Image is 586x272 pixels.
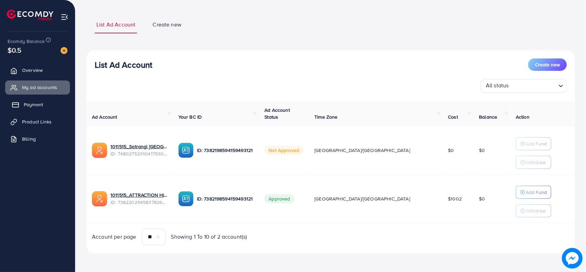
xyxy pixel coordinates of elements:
[178,143,193,158] img: ic-ba-acc.ded83a64.svg
[526,158,546,166] p: Withdraw
[61,47,67,54] img: image
[111,192,167,206] div: <span class='underline'>1011515_ATTRACTION HIAJB_1718803071136</span></br>7382202945837826049
[153,21,181,29] span: Create new
[111,143,167,150] a: 1011515_Satrangi [GEOGRAPHIC_DATA]
[92,233,136,241] span: Account per page
[5,98,70,111] a: Payment
[314,195,410,202] span: [GEOGRAPHIC_DATA]/[GEOGRAPHIC_DATA]
[5,115,70,129] a: Product Links
[511,80,556,91] input: Search for option
[484,80,510,91] span: All status
[178,191,193,206] img: ic-ba-acc.ded83a64.svg
[22,118,52,125] span: Product Links
[171,233,247,241] span: Showing 1 To 10 of 2 account(s)
[7,10,53,20] img: logo
[516,186,551,199] button: Add Fund
[92,191,107,206] img: ic-ads-acc.e4c84228.svg
[481,79,567,93] div: Search for option
[264,194,294,203] span: Approved
[479,195,485,202] span: $0
[526,207,546,215] p: Withdraw
[111,199,167,206] span: ID: 7382202945837826049
[562,248,583,269] img: image
[96,21,135,29] span: List Ad Account
[264,146,303,155] span: Not Approved
[92,113,117,120] span: Ad Account
[197,146,254,154] p: ID: 7382198594159493121
[61,13,69,21] img: menu
[516,156,551,169] button: Withdraw
[516,137,551,150] button: Add Fund
[528,58,567,71] button: Create new
[448,113,458,120] span: Cost
[479,113,497,120] span: Balance
[516,204,551,217] button: Withdraw
[526,140,547,148] p: Add Fund
[92,143,107,158] img: ic-ads-acc.e4c84228.svg
[111,192,167,198] a: 1011515_ATTRACTION HIAJB_1718803071136
[264,107,290,120] span: Ad Account Status
[5,80,70,94] a: My ad accounts
[22,67,43,74] span: Overview
[516,113,530,120] span: Action
[535,61,560,68] span: Create new
[24,101,43,108] span: Payment
[314,113,337,120] span: Time Zone
[22,84,57,91] span: My ad accounts
[8,38,45,45] span: Ecomdy Balance
[22,135,36,142] span: Billing
[448,147,454,154] span: $0
[5,63,70,77] a: Overview
[178,113,202,120] span: Your BC ID
[479,147,485,154] span: $0
[95,60,152,70] h3: List Ad Account
[5,132,70,146] a: Billing
[314,147,410,154] span: [GEOGRAPHIC_DATA]/[GEOGRAPHIC_DATA]
[111,150,167,157] span: ID: 7480275201041793041
[197,195,254,203] p: ID: 7382198594159493121
[8,45,22,55] span: $0.5
[111,143,167,157] div: <span class='underline'>1011515_Satrangi uae_1741637303662</span></br>7480275201041793041
[526,188,547,196] p: Add Fund
[448,195,462,202] span: $1002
